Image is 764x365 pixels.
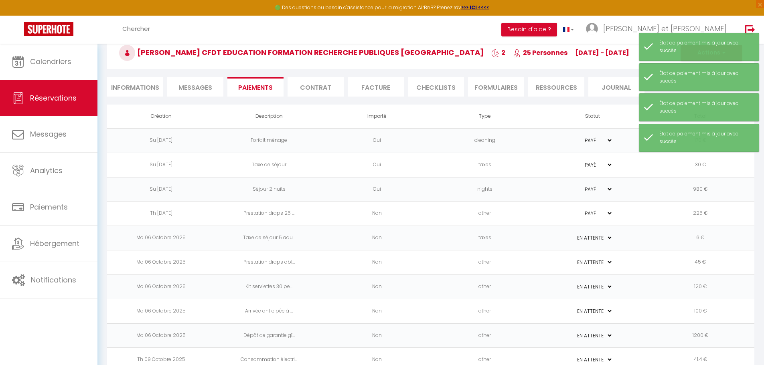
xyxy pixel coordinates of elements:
td: Séjour 2 nuits [215,177,323,202]
td: other [431,250,539,275]
td: Th [DATE] [107,202,215,226]
span: Analytics [30,165,63,175]
div: État de paiement mis à jour avec succès [659,70,751,85]
th: Création [107,105,215,128]
li: Informations [107,77,163,97]
td: Non [323,299,431,323]
td: Mo 06 Octobre 2025 [107,323,215,348]
td: Dépôt de garantie gî... [215,323,323,348]
td: Mo 06 Octobre 2025 [107,274,215,299]
span: Messages [30,129,67,139]
td: Mo 06 Octobre 2025 [107,299,215,323]
td: Oui [323,128,431,153]
li: Contrat [288,77,344,97]
li: CHECKLISTS [408,77,464,97]
span: [DATE] - [DATE] [575,48,629,57]
img: ... [586,23,598,35]
td: Taxe de séjour 5 adu... [215,226,323,250]
td: Non [323,323,431,348]
button: Besoin d'aide ? [501,23,557,36]
span: 25 Personnes [513,48,567,57]
td: nights [431,177,539,202]
td: Non [323,226,431,250]
td: Su [DATE] [107,153,215,177]
td: taxes [431,226,539,250]
span: Chercher [122,24,150,33]
td: other [431,299,539,323]
li: Ressources [528,77,584,97]
th: Type [431,105,539,128]
li: Paiements [227,77,284,97]
td: Su [DATE] [107,177,215,202]
li: Facture [348,77,404,97]
td: 45 € [646,250,754,275]
td: Mo 06 Octobre 2025 [107,250,215,275]
td: Oui [323,153,431,177]
td: Arrivée anticipée à ... [215,299,323,323]
span: Messages [178,83,212,92]
td: Prestation draps obl... [215,250,323,275]
td: other [431,202,539,226]
td: Non [323,202,431,226]
li: FORMULAIRES [468,77,524,97]
span: Calendriers [30,56,71,67]
td: Prestation draps 25 ... [215,202,323,226]
td: Su [DATE] [107,128,215,153]
td: Mo 06 Octobre 2025 [107,226,215,250]
span: Réservations [30,93,77,103]
li: Journal [588,77,644,97]
a: Chercher [116,16,156,44]
img: Super Booking [24,22,73,36]
td: Non [323,274,431,299]
td: Oui [323,177,431,202]
div: État de paiement mis à jour avec succès [659,100,751,115]
td: 30 € [646,153,754,177]
span: [PERSON_NAME] et [PERSON_NAME] [603,24,727,34]
span: Paiements [30,202,68,212]
th: Statut [539,105,646,128]
td: 980 € [646,177,754,202]
td: other [431,274,539,299]
td: Kit serviettes 30 pe... [215,274,323,299]
span: Notifications [31,275,76,285]
td: Forfait ménage [215,128,323,153]
div: État de paiement mis à jour avec succès [659,130,751,145]
div: État de paiement mis à jour avec succès [659,39,751,54]
th: Description [215,105,323,128]
span: [PERSON_NAME] CFDT Education Formation Recherche Publiques [GEOGRAPHIC_DATA] [119,47,484,57]
td: taxes [431,153,539,177]
td: cleaning [431,128,539,153]
td: Non [323,250,431,275]
td: 120 € [646,274,754,299]
img: logout [745,24,755,34]
span: Hébergement [30,238,79,248]
td: other [431,323,539,348]
th: Importé [323,105,431,128]
td: 1200 € [646,323,754,348]
td: Taxe de séjour [215,153,323,177]
td: 6 € [646,226,754,250]
a: >>> ICI <<<< [461,4,489,11]
a: ... [PERSON_NAME] et [PERSON_NAME] [580,16,737,44]
td: 100 € [646,299,754,323]
span: 2 [491,48,505,57]
td: 225 € [646,202,754,226]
